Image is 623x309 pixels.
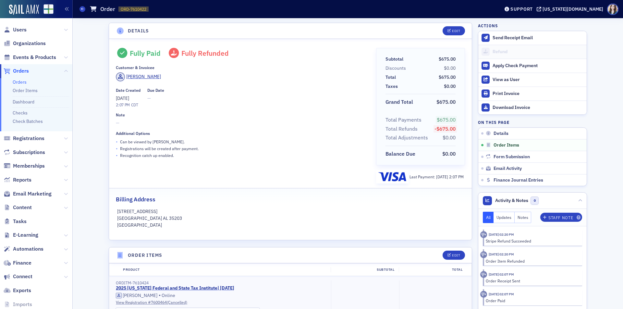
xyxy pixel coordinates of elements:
div: Refund [493,49,583,55]
a: [PERSON_NAME] [116,293,157,299]
span: Finance [13,259,31,267]
a: Subscriptions [4,149,45,156]
span: Total [385,74,398,81]
span: Tasks [13,218,27,225]
div: Activity [480,231,487,238]
h4: Details [128,28,149,34]
span: Automations [13,245,43,253]
div: Product [118,267,331,272]
span: Organizations [13,40,46,47]
div: Fully Paid [130,49,161,57]
a: Exports [4,287,31,294]
p: [STREET_ADDRESS] [117,208,464,215]
div: Total Adjustments [385,134,428,142]
div: Due Date [147,88,164,93]
span: Fully Refunded [181,49,229,58]
div: Note [116,113,125,117]
span: Total Adjustments [385,134,430,142]
time: 2:07 PM [116,102,130,107]
img: visa [378,172,406,181]
span: Grand Total [385,98,415,106]
span: $0.00 [444,83,456,89]
p: [GEOGRAPHIC_DATA] [117,222,464,229]
span: Discounts [385,65,408,72]
div: Activity [480,291,487,298]
span: Connect [13,273,32,280]
a: View Registration #7600464(Cancelled) [116,299,326,305]
span: Profile [607,4,618,15]
span: $0.00 [442,150,456,157]
img: SailAMX [9,5,39,15]
a: Orders [4,67,29,75]
button: Updates [494,212,515,223]
div: Last Payment: [409,174,464,180]
a: Tasks [4,218,27,225]
span: — [147,95,164,102]
div: Edit [452,254,460,257]
span: • [116,138,118,145]
div: Send Receipt Email [493,35,583,41]
span: • [159,292,161,299]
span: Form Submission [494,154,530,160]
div: Activity [480,251,487,258]
span: Orders [13,67,29,75]
a: Organizations [4,40,46,47]
span: Email Marketing [13,190,52,197]
span: Events & Products [13,54,56,61]
span: Finance Journal Entries [494,177,543,183]
a: Email Marketing [4,190,52,197]
div: [US_STATE][DOMAIN_NAME] [543,6,603,12]
span: 0 [531,196,539,205]
span: Order Items [494,142,519,148]
span: • [116,152,118,159]
span: Subtotal [385,56,406,63]
a: Order Items [13,88,38,93]
button: Edit [443,26,465,35]
div: Subtotal [385,56,403,63]
a: Automations [4,245,43,253]
a: Checks [13,110,28,116]
p: [GEOGRAPHIC_DATA] AL 35203 [117,215,464,222]
button: [US_STATE][DOMAIN_NAME] [537,7,605,11]
time: 9/4/2025 02:07 PM [489,272,514,277]
div: Taxes [385,83,398,90]
span: $675.00 [439,74,456,80]
div: Edit [452,29,460,33]
div: Additional Options [116,131,150,136]
div: Download Invoice [493,105,583,111]
div: Activity [480,271,487,278]
button: Staff Note [540,213,582,222]
div: Stripe Refund Succeeded [486,238,578,244]
div: [PERSON_NAME] [126,73,161,80]
button: Apply Check Payment [478,59,587,73]
a: Reports [4,176,31,184]
p: Can be viewed by [PERSON_NAME] . [120,139,185,145]
span: $675.00 [439,56,456,62]
a: Check Batches [13,118,43,124]
div: Grand Total [385,98,413,106]
a: Print Invoice [478,87,587,101]
a: Finance [4,259,31,267]
img: SailAMX [43,4,54,14]
a: Connect [4,273,32,280]
h2: Billing Address [116,195,155,204]
a: Events & Products [4,54,56,61]
a: 2025 [US_STATE] Federal and State Tax Institute| [DATE] [116,285,234,291]
div: Subtotal [331,267,399,272]
span: Content [13,204,32,211]
span: Registrations [13,135,44,142]
div: Order Item Refunded [486,258,578,264]
div: ORDITM-7610424 [116,280,326,285]
div: Total Payments [385,116,421,124]
div: Total [399,267,467,272]
div: Date Created [116,88,140,93]
time: 9/4/2025 02:07 PM [489,292,514,296]
div: Support [510,6,533,12]
span: Total Refunds [385,125,420,133]
a: Dashboard [13,99,34,105]
span: [DATE] [116,95,129,101]
span: • [116,145,118,152]
button: All [483,212,494,223]
span: Activity & Notes [495,197,528,204]
h4: Order Items [128,252,162,259]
